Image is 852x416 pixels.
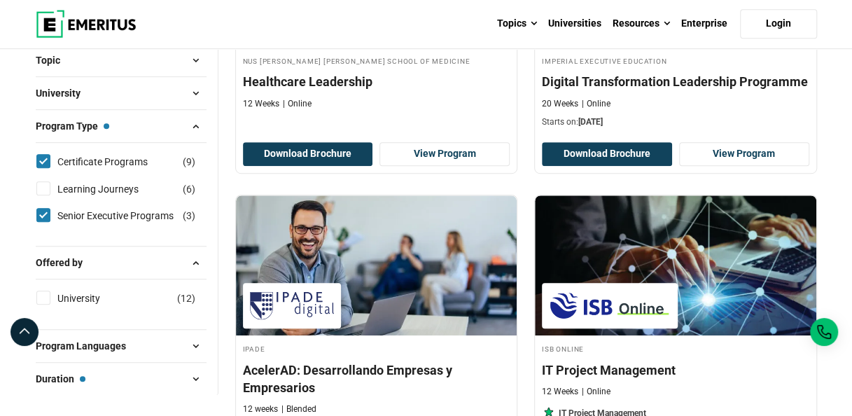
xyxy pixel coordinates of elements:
span: ( ) [183,208,195,223]
p: 12 weeks [243,403,278,415]
a: Certificate Programs [57,154,176,169]
span: 3 [186,210,192,221]
h4: NUS [PERSON_NAME] [PERSON_NAME] School of Medicine [243,55,510,67]
span: Offered by [36,255,94,270]
img: AcelerAD: Desarrollando Empresas y Empresarios | Online Business Management Course [236,195,517,335]
span: Program Languages [36,338,137,354]
a: University [57,291,128,306]
p: Online [582,98,610,110]
span: ( ) [183,181,195,197]
p: Blended [281,403,316,415]
img: ISB Online [549,290,671,321]
button: Download Brochure [243,142,373,166]
span: University [36,85,92,101]
span: Program Type [36,118,109,134]
h4: Digital Transformation Leadership Programme [542,73,809,90]
button: Download Brochure [542,142,672,166]
button: University [36,83,207,104]
p: 12 Weeks [542,386,578,398]
span: 12 [181,293,192,304]
a: Senior Executive Programs [57,208,202,223]
img: IT Project Management | Online Project Management Course [535,195,816,335]
span: Duration [36,371,85,387]
span: 6 [186,183,192,195]
button: Offered by [36,252,207,273]
a: Learning Journeys [57,181,167,197]
button: Topic [36,50,207,71]
img: IPADE [250,290,334,321]
p: 12 Weeks [243,98,279,110]
h4: AcelerAD: Desarrollando Empresas y Empresarios [243,361,510,396]
h4: Healthcare Leadership [243,73,510,90]
p: Online [283,98,312,110]
span: ( ) [183,154,195,169]
button: Program Languages [36,335,207,356]
span: 9 [186,156,192,167]
a: View Program [679,142,809,166]
h4: Imperial Executive Education [542,55,809,67]
a: Login [740,9,817,39]
a: View Program [379,142,510,166]
h4: ISB Online [542,342,809,354]
span: [DATE] [578,117,603,127]
p: 20 Weeks [542,98,578,110]
button: Program Type [36,116,207,137]
p: Starts on: [542,116,809,128]
h4: IT Project Management [542,361,809,379]
p: Online [582,386,610,398]
button: Duration [36,368,207,389]
span: ( ) [177,291,195,306]
h4: IPADE [243,342,510,354]
span: Topic [36,53,71,68]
